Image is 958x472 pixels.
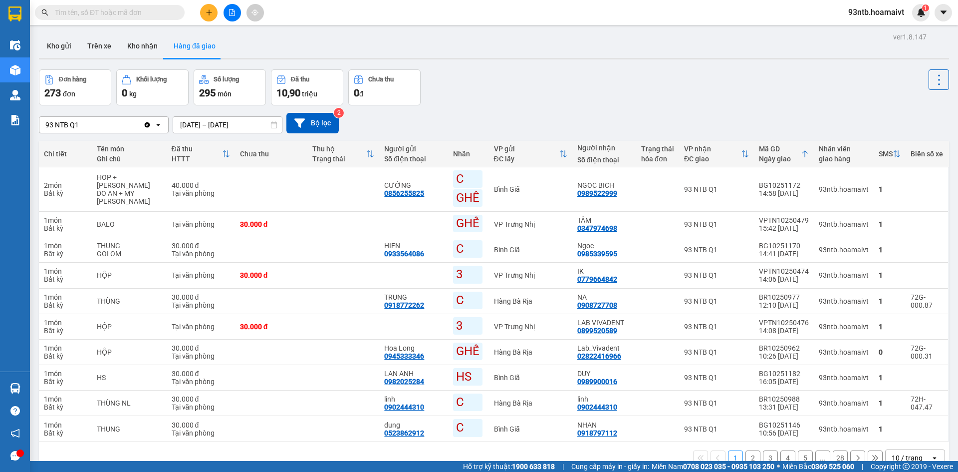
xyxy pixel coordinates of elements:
[122,87,127,99] span: 0
[384,395,443,403] div: linh
[44,370,87,378] div: 1 món
[97,189,162,205] div: DO AN + MY PHAM
[684,297,749,305] div: 93 NTB Q1
[893,31,927,42] div: ver 1.8.147
[119,34,166,58] button: Kho nhận
[494,185,567,193] div: Bình Giã
[384,145,443,153] div: Người gửi
[79,34,119,58] button: Trên xe
[384,429,424,437] div: 0523862912
[759,189,809,197] div: 14:58 [DATE]
[10,90,20,100] img: warehouse-icon
[97,145,162,153] div: Tên món
[97,271,162,279] div: HỘP
[759,403,809,411] div: 13:31 [DATE]
[172,145,222,153] div: Đã thu
[819,246,869,254] div: 93ntb.hoamaivt
[172,220,230,228] div: Tại văn phòng
[879,399,901,407] div: 1
[577,370,631,378] div: DUY
[879,348,901,356] div: 0
[172,189,230,197] div: Tại văn phòng
[759,275,809,283] div: 14:06 [DATE]
[453,292,482,309] div: C
[44,189,87,197] div: Bất kỳ
[384,301,424,309] div: 0918772262
[55,7,173,18] input: Tìm tên, số ĐT hoặc mã đơn
[291,76,309,83] div: Đã thu
[240,323,302,331] div: 30.000 đ
[577,189,617,197] div: 0989522999
[453,419,482,437] div: C
[819,323,869,331] div: 93ntb.hoamaivt
[218,90,232,98] span: món
[44,395,87,403] div: 1 món
[728,451,743,466] button: 1
[44,242,87,250] div: 1 món
[924,4,927,11] span: 1
[172,395,230,403] div: 30.000 đ
[577,403,617,411] div: 0902444310
[44,267,87,275] div: 1 món
[759,181,809,189] div: BG10251172
[652,461,774,472] span: Miền Nam
[577,216,631,224] div: TÂM
[312,155,367,163] div: Trạng thái
[172,181,230,189] div: 40.000 đ
[453,240,482,258] div: C
[41,9,48,16] span: search
[224,4,241,21] button: file-add
[879,425,901,433] div: 1
[44,403,87,411] div: Bất kỳ
[819,297,869,305] div: 93ntb.hoamaivt
[44,150,87,158] div: Chi tiết
[684,246,749,254] div: 93 NTB Q1
[759,250,809,258] div: 14:41 [DATE]
[97,323,162,331] div: HỘP
[759,352,809,360] div: 10:26 [DATE]
[577,429,617,437] div: 0918797112
[359,90,363,98] span: đ
[172,301,230,309] div: Tại văn phòng
[759,267,809,275] div: VPTN10250474
[44,216,87,224] div: 1 món
[874,141,906,167] th: Toggle SortBy
[819,374,869,382] div: 93ntb.hoamaivt
[172,242,230,250] div: 30.000 đ
[879,150,893,158] div: SMS
[44,319,87,327] div: 1 món
[512,463,555,471] strong: 1900 633 818
[577,352,621,360] div: 02822416966
[759,301,809,309] div: 12:10 [DATE]
[494,399,567,407] div: Hàng Bà Rịa
[172,403,230,411] div: Tại văn phòng
[577,301,617,309] div: 0908727708
[577,242,631,250] div: Ngoc
[354,87,359,99] span: 0
[815,451,830,466] button: ...
[97,155,162,163] div: Ghi chú
[97,297,162,305] div: THÙNG
[97,348,162,356] div: HỘP
[453,266,482,283] div: 3
[684,425,749,433] div: 93 NTB Q1
[780,451,795,466] button: 4
[911,395,943,411] div: 72H-047.47
[97,374,162,382] div: HS
[45,120,79,130] div: 93 NTB Q1
[384,293,443,301] div: TRUNG
[684,271,749,279] div: 93 NTB Q1
[641,145,674,153] div: Trạng thái
[892,453,923,463] div: 10 / trang
[312,145,367,153] div: Thu hộ
[562,461,564,472] span: |
[44,87,61,99] span: 273
[819,271,869,279] div: 93ntb.hoamaivt
[10,383,20,394] img: warehouse-icon
[240,271,302,279] div: 30.000 đ
[684,220,749,228] div: 93 NTB Q1
[684,374,749,382] div: 93 NTB Q1
[384,344,443,352] div: Hoa Long
[154,121,162,129] svg: open
[63,90,75,98] span: đơn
